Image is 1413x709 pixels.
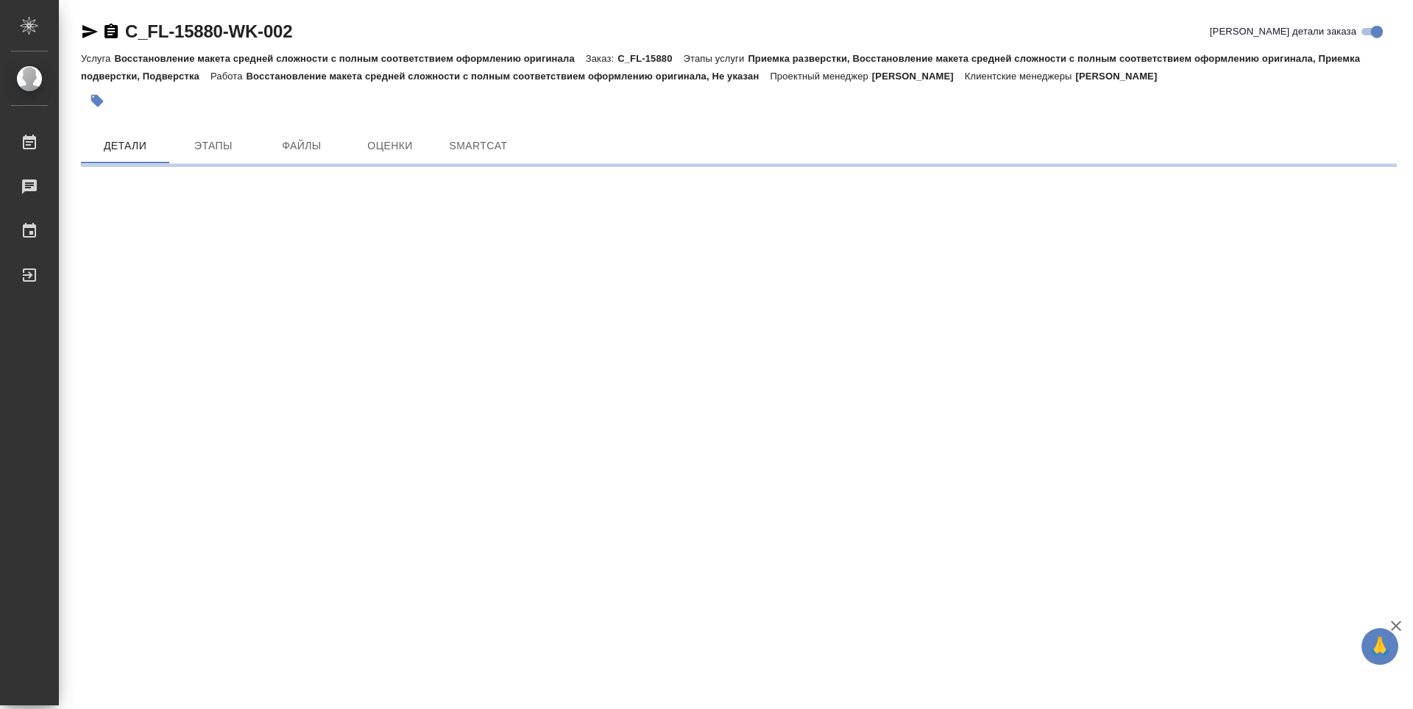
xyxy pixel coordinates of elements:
span: Этапы [178,137,249,155]
span: 🙏 [1367,631,1392,662]
button: Скопировать ссылку [102,23,120,40]
button: Скопировать ссылку для ЯМессенджера [81,23,99,40]
span: Детали [90,137,160,155]
p: C_FL-15880 [617,53,683,64]
p: Восстановление макета средней сложности с полным соответствием оформлению оригинала, Не указан [247,71,771,82]
p: Этапы услуги [684,53,748,64]
p: Услуга [81,53,114,64]
span: [PERSON_NAME] детали заказа [1210,24,1356,39]
p: Восстановление макета средней сложности с полным соответствием оформлению оригинала [114,53,585,64]
p: Проектный менеджер [770,71,871,82]
p: [PERSON_NAME] [872,71,965,82]
p: Работа [210,71,247,82]
p: [PERSON_NAME] [1076,71,1169,82]
span: Оценки [355,137,425,155]
p: Клиентские менеджеры [965,71,1076,82]
button: 🙏 [1361,628,1398,665]
button: Добавить тэг [81,85,113,117]
span: Файлы [266,137,337,155]
a: C_FL-15880-WK-002 [125,21,292,41]
span: SmartCat [443,137,514,155]
p: Заказ: [586,53,617,64]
